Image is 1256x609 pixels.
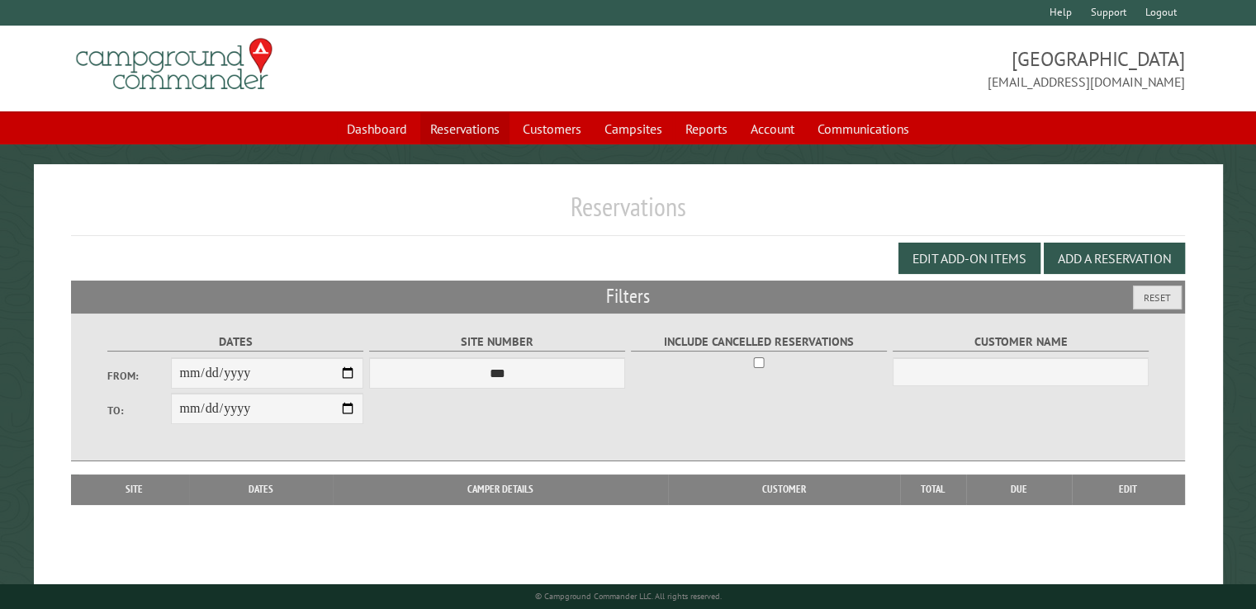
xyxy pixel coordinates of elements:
[71,191,1185,236] h1: Reservations
[808,113,919,144] a: Communications
[337,113,417,144] a: Dashboard
[71,32,277,97] img: Campground Commander
[1044,243,1185,274] button: Add a Reservation
[107,368,172,384] label: From:
[107,403,172,418] label: To:
[189,474,333,504] th: Dates
[369,333,626,352] label: Site Number
[513,113,591,144] a: Customers
[1133,286,1182,309] button: Reset
[420,113,510,144] a: Reservations
[893,333,1149,352] label: Customer Name
[71,281,1185,312] h2: Filters
[595,113,672,144] a: Campsites
[898,243,1040,274] button: Edit Add-on Items
[79,474,189,504] th: Site
[631,333,888,352] label: Include Cancelled Reservations
[741,113,804,144] a: Account
[966,474,1072,504] th: Due
[628,45,1185,92] span: [GEOGRAPHIC_DATA] [EMAIL_ADDRESS][DOMAIN_NAME]
[668,474,900,504] th: Customer
[675,113,737,144] a: Reports
[535,591,722,602] small: © Campground Commander LLC. All rights reserved.
[1072,474,1185,504] th: Edit
[900,474,966,504] th: Total
[333,474,668,504] th: Camper Details
[107,333,364,352] label: Dates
